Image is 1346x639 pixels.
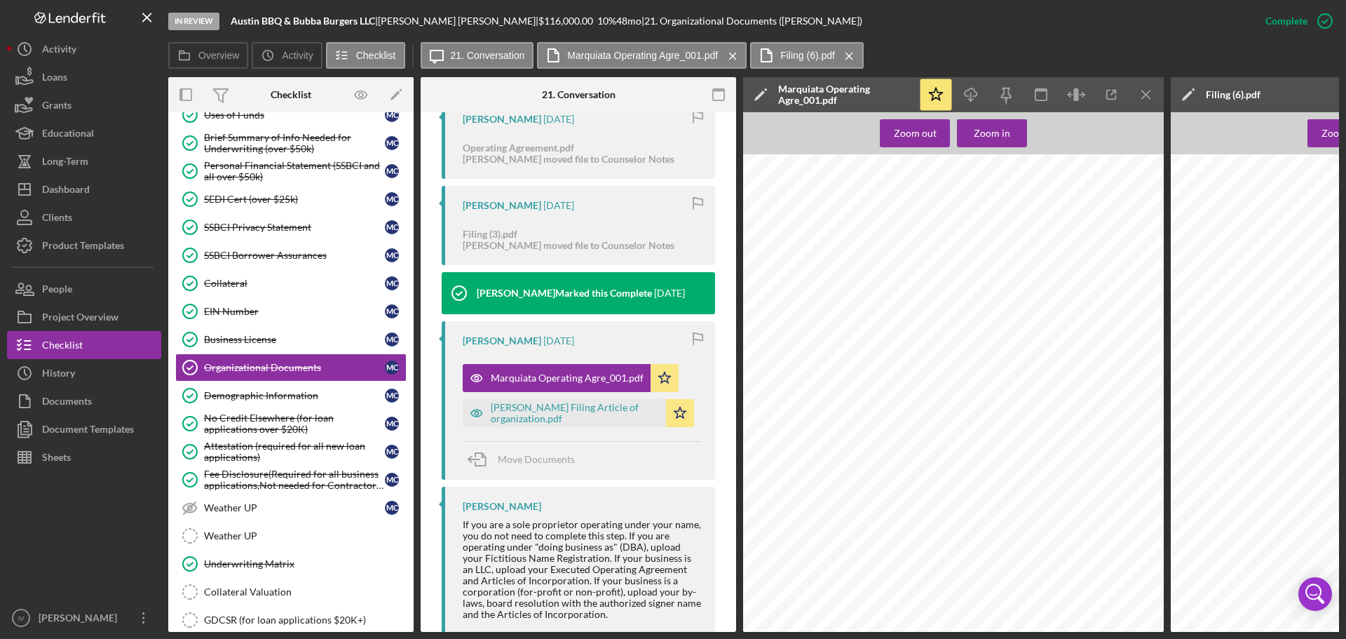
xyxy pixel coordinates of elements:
[780,50,835,61] label: Filing (6).pdf
[880,119,950,147] button: Zoom out
[498,453,575,465] span: Move Documents
[974,119,1010,147] div: Zoom in
[175,129,407,157] a: Brief Summary of Info Needed for Underwriting (over $50k)MC
[7,91,161,119] button: Grants
[7,415,161,443] a: Document Templates
[204,222,385,233] div: SSBCI Privacy Statement
[385,136,399,150] div: M C
[385,248,399,262] div: M C
[7,331,161,359] a: Checklist
[463,335,541,347] div: [PERSON_NAME]
[385,108,399,122] div: M C
[42,203,72,235] div: Clients
[385,164,399,178] div: M C
[175,550,407,578] a: Underwriting Matrix
[7,119,161,147] button: Educational
[894,119,937,147] div: Zoom out
[204,278,385,289] div: Collateral
[385,276,399,290] div: M C
[385,389,399,403] div: M C
[7,35,161,63] a: Activity
[175,101,407,129] a: Uses of FundsMC
[7,359,161,387] a: History
[204,334,385,345] div: Business License
[654,288,685,299] time: 2025-07-16 15:11
[7,147,161,175] button: Long-Term
[168,42,248,69] button: Overview
[168,13,219,30] div: In Review
[1298,577,1332,611] div: Open Intercom Messenger
[204,586,406,598] div: Collateral Valuation
[463,501,541,512] div: [PERSON_NAME]
[451,50,525,61] label: 21. Conversation
[356,50,396,61] label: Checklist
[616,15,641,27] div: 48 mo
[18,614,25,622] text: IV
[175,438,407,466] a: Attestation (required for all new loan applications)MC
[463,364,679,392] button: Marquiata Operating Agre_001.pdf
[175,241,407,269] a: SSBCI Borrower AssurancesMC
[1265,7,1307,35] div: Complete
[463,519,701,621] div: If you are a sole proprietor operating under your name, you do not need to complete this step. If...
[7,63,161,91] button: Loans
[42,35,76,67] div: Activity
[7,443,161,471] button: Sheets
[543,200,574,211] time: 2025-08-07 20:15
[42,303,118,335] div: Project Overview
[326,42,405,69] button: Checklist
[463,240,674,251] div: [PERSON_NAME] moved file to Counselor Notes
[42,275,72,307] div: People
[463,229,674,240] div: Filing (3).pdf
[538,15,597,27] div: $116,000.00
[7,303,161,331] button: Project Overview
[1206,89,1260,100] div: Filing (6).pdf
[42,331,83,363] div: Checklist
[597,15,616,27] div: 10 %
[778,83,911,106] div: Marquiata Operating Agre_001.pdf
[204,530,406,542] div: Weather UP
[204,362,385,373] div: Organizational Documents
[542,89,616,100] div: 21. Conversation
[7,175,161,203] button: Dashboard
[42,175,90,207] div: Dashboard
[282,50,313,61] label: Activity
[175,382,407,410] a: Demographic InformationMC
[385,220,399,234] div: M C
[42,387,92,419] div: Documents
[204,160,385,182] div: Personal Financial Statement (SSBCI and all over $50k)
[175,185,407,213] a: SEDI Cert (over $25k)MC
[42,119,94,151] div: Educational
[42,147,88,179] div: Long-Term
[385,417,399,431] div: M C
[463,114,541,125] div: [PERSON_NAME]
[385,304,399,318] div: M C
[204,412,385,435] div: No Credit Elsewhere (for loan applications over $20K)
[957,119,1027,147] button: Zoom in
[198,50,239,61] label: Overview
[463,200,541,211] div: [PERSON_NAME]
[7,387,161,415] a: Documents
[7,203,161,231] button: Clients
[543,335,574,347] time: 2025-07-16 15:11
[750,42,864,69] button: Filing (6).pdf
[175,157,407,185] a: Personal Financial Statement (SSBCI and all over $50k)MC
[175,297,407,325] a: EIN NumberMC
[378,15,538,27] div: [PERSON_NAME] [PERSON_NAME] |
[7,231,161,260] button: Product Templates
[421,42,534,69] button: 21. Conversation
[271,89,311,100] div: Checklist
[204,250,385,261] div: SSBCI Borrower Assurances
[385,192,399,206] div: M C
[175,578,407,606] a: Collateral Valuation
[204,440,385,463] div: Attestation (required for all new loan applications)
[463,399,694,427] button: [PERSON_NAME] Filing Article of organization.pdf
[385,332,399,347] div: M C
[463,142,674,154] div: Operating Agreement.pdf
[175,606,407,634] a: GDCSR (for loan applications $20K+)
